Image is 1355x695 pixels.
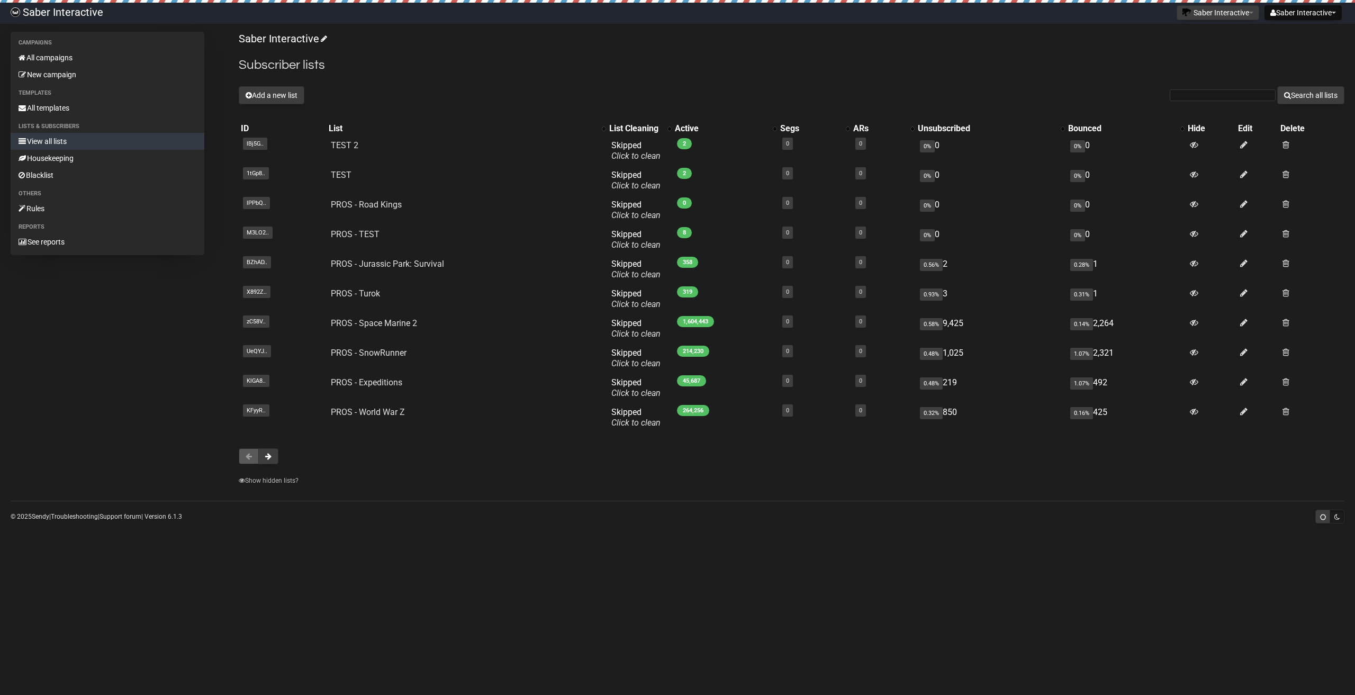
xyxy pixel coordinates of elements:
[1280,123,1342,134] div: Delete
[859,288,862,295] a: 0
[1070,170,1085,182] span: 0%
[859,170,862,177] a: 0
[331,170,351,180] a: TEST
[916,403,1066,432] td: 850
[916,136,1066,166] td: 0
[243,167,269,179] span: 1tGp8..
[786,229,789,236] a: 0
[677,138,692,149] span: 2
[1236,121,1279,136] th: Edit: No sort applied, sorting is disabled
[611,377,661,398] span: Skipped
[920,288,943,301] span: 0.93%
[677,316,714,327] span: 1,604,443
[243,404,269,417] span: KFyyR..
[331,377,402,387] a: PROS - Expeditions
[243,315,269,328] span: zC58V..
[1070,259,1093,271] span: 0.28%
[918,123,1055,134] div: Unsubscribed
[611,299,661,309] a: Click to clean
[1066,403,1186,432] td: 425
[243,345,271,357] span: UeQYJ..
[1066,121,1186,136] th: Bounced: No sort applied, activate to apply an ascending sort
[853,123,905,134] div: ARs
[677,286,698,297] span: 319
[239,477,299,484] a: Show hidden lists?
[11,49,204,66] a: All campaigns
[1186,121,1236,136] th: Hide: No sort applied, sorting is disabled
[609,123,662,134] div: List Cleaning
[11,7,20,17] img: ec1bccd4d48495f5e7d53d9a520ba7e5
[677,257,698,268] span: 358
[1066,166,1186,195] td: 0
[329,123,597,134] div: List
[331,348,406,358] a: PROS - SnowRunner
[11,167,204,184] a: Blacklist
[916,166,1066,195] td: 0
[611,269,661,279] a: Click to clean
[1182,8,1191,16] img: 1.png
[916,225,1066,255] td: 0
[243,197,270,209] span: lPPbQ..
[611,418,661,428] a: Click to clean
[327,121,608,136] th: List: No sort applied, activate to apply an ascending sort
[243,256,271,268] span: BZhAD..
[1278,121,1344,136] th: Delete: No sort applied, sorting is disabled
[331,288,380,299] a: PROS - Turok
[611,180,661,191] a: Click to clean
[859,200,862,206] a: 0
[331,259,444,269] a: PROS - Jurassic Park: Survival
[916,284,1066,314] td: 3
[786,407,789,414] a: 0
[786,288,789,295] a: 0
[11,120,204,133] li: Lists & subscribers
[859,140,862,147] a: 0
[778,121,851,136] th: Segs: No sort applied, activate to apply an ascending sort
[331,200,402,210] a: PROS - Road Kings
[920,348,943,360] span: 0.48%
[916,195,1066,225] td: 0
[677,405,709,416] span: 264,256
[916,255,1066,284] td: 2
[677,227,692,238] span: 8
[859,318,862,325] a: 0
[920,229,935,241] span: 0%
[243,286,270,298] span: X892Z..
[11,66,204,83] a: New campaign
[32,513,49,520] a: Sendy
[916,121,1066,136] th: Unsubscribed: No sort applied, activate to apply an ascending sort
[1066,255,1186,284] td: 1
[1264,5,1342,20] button: Saber Interactive
[677,375,706,386] span: 45,687
[243,138,267,150] span: lBj5G..
[1070,377,1093,390] span: 1.07%
[611,240,661,250] a: Click to clean
[786,259,789,266] a: 0
[331,229,380,239] a: PROS - TEST
[611,229,661,250] span: Skipped
[11,221,204,233] li: Reports
[920,407,943,419] span: 0.32%
[1070,288,1093,301] span: 0.31%
[239,86,304,104] button: Add a new list
[780,123,841,134] div: Segs
[1066,136,1186,166] td: 0
[1070,318,1093,330] span: 0.14%
[331,407,405,417] a: PROS - World War Z
[611,210,661,220] a: Click to clean
[1066,225,1186,255] td: 0
[859,348,862,355] a: 0
[239,121,327,136] th: ID: No sort applied, sorting is disabled
[611,407,661,428] span: Skipped
[786,348,789,355] a: 0
[1070,407,1093,419] span: 0.16%
[675,123,767,134] div: Active
[1070,140,1085,152] span: 0%
[1066,373,1186,403] td: 492
[611,318,661,339] span: Skipped
[1070,229,1085,241] span: 0%
[611,288,661,309] span: Skipped
[100,513,141,520] a: Support forum
[1070,348,1093,360] span: 1.07%
[239,32,326,45] a: Saber Interactive
[241,123,324,134] div: ID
